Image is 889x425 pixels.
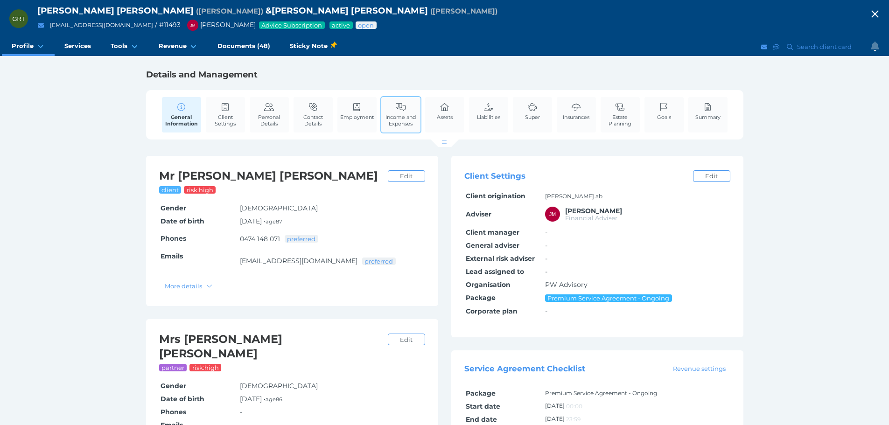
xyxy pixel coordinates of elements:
span: Financial Adviser [565,214,617,222]
span: GRT [12,15,25,22]
span: Insurances [563,114,589,120]
span: Date of birth [161,217,204,225]
a: Goals [655,97,673,125]
span: Revenue [159,42,187,50]
span: End date [466,415,497,424]
span: Revenue settings [669,365,729,372]
span: Advice Subscription [261,21,323,29]
h2: Mr [PERSON_NAME] [PERSON_NAME] [159,169,383,183]
a: Edit [388,170,425,182]
span: General adviser [466,241,519,250]
span: Gender [161,204,186,212]
small: age 86 [266,396,282,403]
span: Edit [396,172,416,180]
span: Tools [111,42,127,50]
span: 23:59 [566,416,581,423]
a: Summary [693,97,723,125]
td: Premium Service Agreement - Ongoing [544,387,730,400]
td: [DATE] [544,400,730,413]
span: preferred [364,258,394,265]
a: 0474 148 071 [240,235,280,243]
a: Edit [388,334,425,345]
button: Search client card [783,41,856,53]
span: More details [161,282,204,290]
span: JM [190,23,196,28]
span: External risk adviser [466,254,535,263]
span: Estate Planning [603,114,637,127]
span: Emails [161,252,183,260]
span: Jonathon Martino [565,207,622,215]
span: PW Advisory [545,280,588,289]
span: Lead assigned to [466,267,524,276]
a: Profile [2,37,55,56]
span: Package [466,293,496,302]
span: risk: high [192,364,220,371]
span: - [545,228,547,237]
a: Liabilities [475,97,503,125]
span: Profile [12,42,34,50]
span: Assets [437,114,453,120]
span: risk: high [186,186,214,194]
span: Employment [340,114,374,120]
span: General Information [164,114,199,127]
span: [DATE] • [240,217,282,225]
a: Insurances [560,97,592,125]
span: Phones [161,234,186,243]
span: partner [161,364,185,371]
span: Contact Details [296,114,330,127]
span: - [240,408,242,416]
span: Phones [161,408,186,416]
button: Email [35,20,47,31]
a: Revenue [149,37,208,56]
span: Client origination [466,192,525,200]
div: Jonathon Martino [545,207,560,222]
span: Service Agreement Checklist [464,364,585,374]
span: Search client card [795,43,856,50]
span: Documents (48) [217,42,270,50]
span: Summary [695,114,721,120]
a: Personal Details [250,97,289,132]
span: [PERSON_NAME] [PERSON_NAME] [37,5,194,16]
h2: Mrs [PERSON_NAME] [PERSON_NAME] [159,332,383,361]
small: age 87 [266,218,282,225]
span: Income and Expenses [384,114,418,127]
a: Client Settings [206,97,245,132]
span: [DEMOGRAPHIC_DATA] [240,204,318,212]
span: Services [64,42,91,50]
a: [EMAIL_ADDRESS][DOMAIN_NAME] [50,21,153,28]
span: - [545,254,547,263]
span: Advice status: Review not yet booked in [357,21,375,29]
a: Edit [693,170,730,182]
span: Edit [701,172,721,180]
span: Start date [466,402,500,411]
a: Services [55,37,101,56]
span: Gender [161,382,186,390]
span: Service package status: Active service agreement in place [331,21,351,29]
span: Organisation [466,280,511,289]
button: SMS [772,41,781,53]
button: More details [161,280,217,292]
a: Super [523,97,542,125]
span: - [545,307,547,315]
button: Email [760,41,769,53]
span: Premium Service Agreement - Ongoing [547,294,670,302]
span: preferred [287,235,316,243]
span: / # 11493 [155,21,181,29]
a: Documents (48) [208,37,280,56]
a: Contact Details [294,97,333,132]
span: Goals [657,114,671,120]
span: [PERSON_NAME] [182,21,256,29]
span: Corporate plan [466,307,518,315]
span: JM [549,211,556,217]
span: Super [525,114,540,120]
div: Jonathon Martino [187,20,198,31]
span: Edit [396,336,416,343]
span: Personal Details [252,114,287,127]
h1: Details and Management [146,69,743,80]
span: Package [466,389,496,397]
a: Employment [338,97,376,125]
span: Client Settings [208,114,243,127]
span: Client manager [466,228,519,237]
a: Assets [434,97,455,125]
span: Sticky Note [290,41,336,51]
